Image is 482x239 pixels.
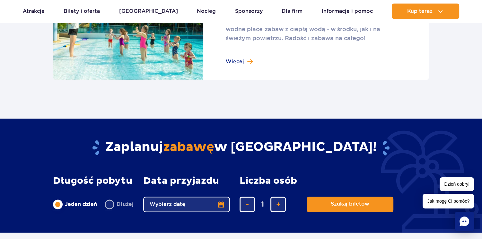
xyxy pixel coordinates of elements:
[143,175,219,186] span: Data przyjazdu
[322,4,373,19] a: Informacje i pomoc
[53,175,429,212] form: Planowanie wizyty w Park of Poland
[282,4,302,19] a: Dla firm
[255,197,270,212] input: liczba biletów
[331,201,369,207] span: Szukaj biletów
[307,197,393,212] button: Szukaj biletów
[64,4,100,19] a: Bilety i oferta
[240,197,255,212] button: usuń bilet
[235,4,263,19] a: Sponsorzy
[105,198,134,211] label: Dłużej
[407,8,433,14] span: Kup teraz
[143,197,230,212] button: Wybierz datę
[53,198,97,211] label: Jeden dzień
[23,4,45,19] a: Atrakcje
[197,4,216,19] a: Nocleg
[455,212,474,231] div: Chat
[163,139,214,155] span: zabawę
[53,175,132,186] span: Długość pobytu
[270,197,286,212] button: dodaj bilet
[240,175,297,186] span: Liczba osób
[119,4,178,19] a: [GEOGRAPHIC_DATA]
[423,194,474,208] span: Jak mogę Ci pomóc?
[440,177,474,191] span: Dzień dobry!
[53,139,429,156] h2: Zaplanuj w [GEOGRAPHIC_DATA]!
[392,4,459,19] button: Kup teraz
